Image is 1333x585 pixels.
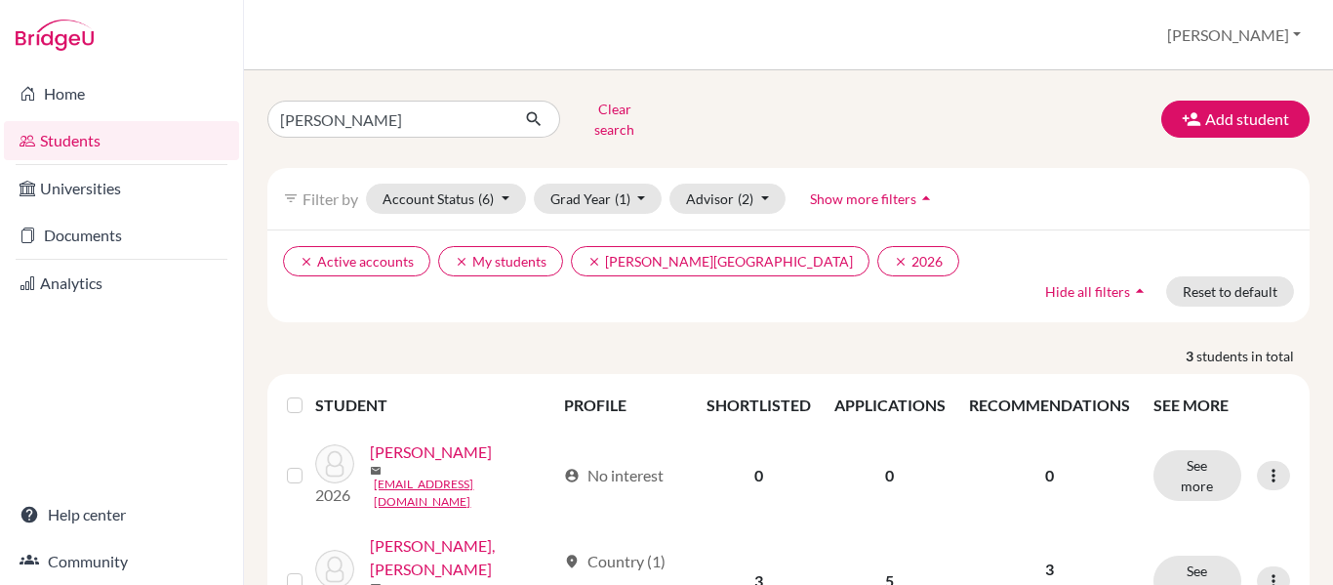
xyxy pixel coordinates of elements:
span: Hide all filters [1045,283,1130,300]
span: account_circle [564,468,580,483]
p: 3 [969,558,1130,581]
th: SEE MORE [1142,382,1302,429]
p: 2026 [315,483,354,507]
button: Advisor(2) [669,184,786,214]
i: clear [300,255,313,269]
th: STUDENT [315,382,552,429]
button: clearMy students [438,246,563,276]
button: clearActive accounts [283,246,430,276]
td: 0 [823,429,957,522]
a: Analytics [4,264,239,303]
input: Find student by name... [267,101,509,138]
span: Filter by [303,189,358,208]
span: (1) [615,190,630,207]
p: 0 [969,464,1130,487]
th: SHORTLISTED [695,382,823,429]
img: Bonilla, Valeria [315,444,354,483]
a: [PERSON_NAME] [370,440,492,464]
button: Grad Year(1) [534,184,663,214]
button: Show more filtersarrow_drop_up [793,184,952,214]
i: filter_list [283,190,299,206]
a: [EMAIL_ADDRESS][DOMAIN_NAME] [374,476,555,511]
th: RECOMMENDATIONS [957,382,1142,429]
button: Reset to default [1166,276,1294,307]
span: location_on [564,554,580,569]
span: (6) [478,190,494,207]
strong: 3 [1186,346,1196,366]
a: Community [4,542,239,581]
a: Home [4,74,239,113]
span: Show more filters [810,190,916,207]
i: arrow_drop_up [1130,281,1150,301]
button: Clear search [560,94,668,145]
img: Bridge-U [16,20,94,51]
div: Country (1) [564,550,666,573]
i: clear [455,255,468,269]
button: clear[PERSON_NAME][GEOGRAPHIC_DATA] [571,246,869,276]
button: clear2026 [877,246,959,276]
a: Students [4,121,239,160]
i: arrow_drop_up [916,188,936,208]
div: No interest [564,464,664,487]
button: Add student [1161,101,1310,138]
i: clear [894,255,908,269]
span: (2) [738,190,753,207]
th: PROFILE [552,382,694,429]
th: APPLICATIONS [823,382,957,429]
a: Universities [4,169,239,208]
span: mail [370,465,382,477]
i: clear [587,255,601,269]
button: [PERSON_NAME] [1158,17,1310,54]
button: Account Status(6) [366,184,526,214]
button: Hide all filtersarrow_drop_up [1029,276,1166,307]
button: See more [1153,450,1241,501]
td: 0 [695,429,823,522]
a: Documents [4,216,239,255]
a: Help center [4,495,239,534]
span: students in total [1196,346,1310,366]
a: [PERSON_NAME], [PERSON_NAME] [370,534,555,581]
